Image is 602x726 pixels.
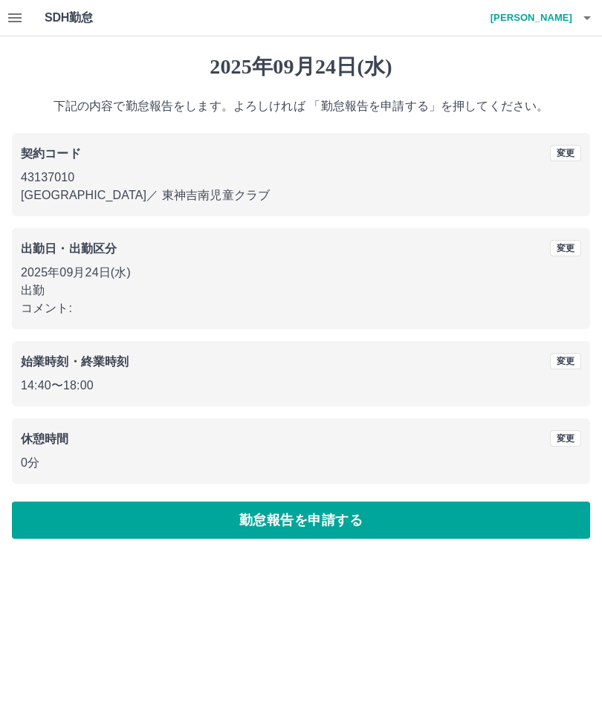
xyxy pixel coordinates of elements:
button: 変更 [550,353,581,369]
p: 0分 [21,454,581,472]
p: コメント: [21,299,581,317]
b: 契約コード [21,147,81,160]
button: 変更 [550,145,581,161]
p: 14:40 〜 18:00 [21,377,581,395]
h1: 2025年09月24日(水) [12,54,590,80]
button: 勤怠報告を申請する [12,502,590,539]
p: 出勤 [21,282,581,299]
p: [GEOGRAPHIC_DATA] ／ 東神吉南児童クラブ [21,187,581,204]
b: 休憩時間 [21,432,69,445]
b: 出勤日・出勤区分 [21,242,117,255]
button: 変更 [550,430,581,447]
button: 変更 [550,240,581,256]
p: 下記の内容で勤怠報告をします。よろしければ 「勤怠報告を申請する」を押してください。 [12,97,590,115]
p: 43137010 [21,169,581,187]
p: 2025年09月24日(水) [21,264,581,282]
b: 始業時刻・終業時刻 [21,355,129,368]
